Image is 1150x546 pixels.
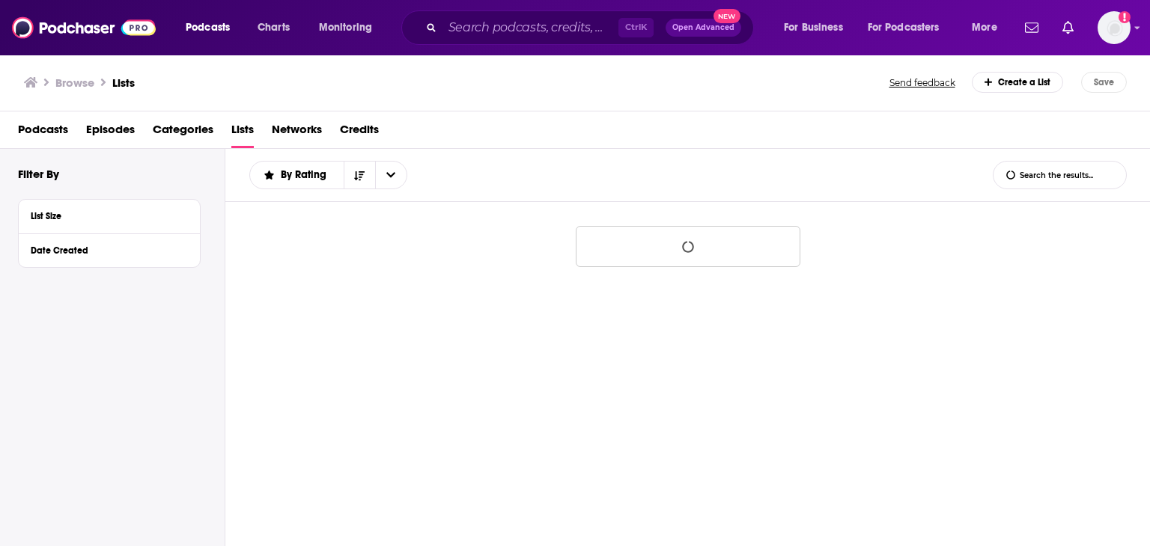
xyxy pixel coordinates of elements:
button: open menu [175,16,249,40]
span: Open Advanced [672,24,734,31]
a: Lists [112,76,135,90]
h2: Filter By [18,167,59,181]
button: open menu [858,16,961,40]
span: More [972,17,997,38]
button: Save [1081,72,1127,93]
span: Monitoring [319,17,372,38]
span: By Rating [281,170,332,180]
span: New [714,9,740,23]
a: Categories [153,117,213,148]
a: Show notifications dropdown [1056,15,1080,40]
input: Search podcasts, credits, & more... [442,16,618,40]
button: open menu [308,16,392,40]
span: Logged in as maryalyson [1098,11,1131,44]
a: Lists [231,117,254,148]
span: For Business [784,17,843,38]
a: Episodes [86,117,135,148]
button: Loading [576,226,800,267]
button: Send feedback [885,76,960,89]
a: Networks [272,117,322,148]
a: Podcasts [18,117,68,148]
span: Ctrl K [618,18,654,37]
img: User Profile [1098,11,1131,44]
button: Date Created [31,240,188,259]
div: List Size [31,211,178,221]
span: Podcasts [186,17,230,38]
div: Create a List [972,72,1064,93]
div: Search podcasts, credits, & more... [416,10,768,45]
button: open menu [961,16,1016,40]
button: Show profile menu [1098,11,1131,44]
h2: Choose List sort [249,161,407,189]
h3: Browse [55,76,94,90]
img: Podchaser - Follow, Share and Rate Podcasts [12,13,156,42]
a: Charts [248,16,299,40]
span: For Podcasters [868,17,940,38]
button: open menu [250,170,344,180]
span: Charts [258,17,290,38]
a: Show notifications dropdown [1019,15,1044,40]
button: Sort Direction [344,162,375,188]
button: List Size [31,206,188,224]
button: Open AdvancedNew [666,19,741,37]
svg: Add a profile image [1119,11,1131,23]
button: open menu [773,16,862,40]
a: Credits [340,117,379,148]
button: open menu [375,162,407,188]
div: Date Created [31,245,178,256]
